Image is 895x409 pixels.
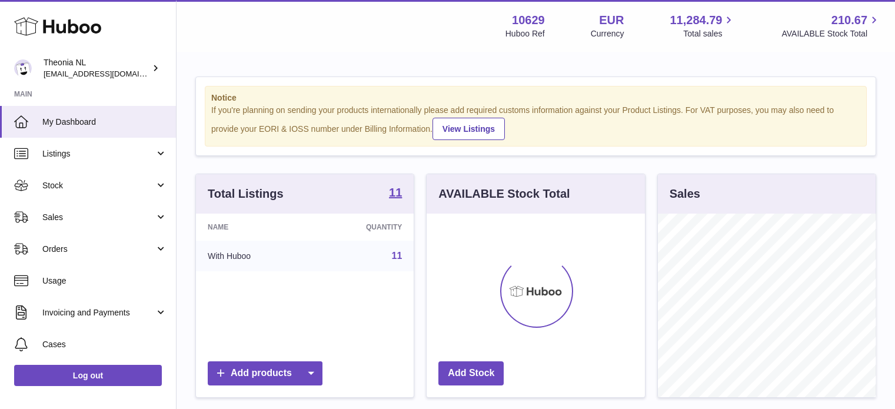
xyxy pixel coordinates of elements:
a: Add products [208,361,322,385]
strong: Notice [211,92,860,104]
strong: EUR [599,12,624,28]
a: Log out [14,365,162,386]
a: 210.67 AVAILABLE Stock Total [781,12,881,39]
span: My Dashboard [42,117,167,128]
div: If you're planning on sending your products internationally please add required customs informati... [211,105,860,140]
span: [EMAIL_ADDRESS][DOMAIN_NAME] [44,69,173,78]
h3: Total Listings [208,186,284,202]
span: Stock [42,180,155,191]
span: 210.67 [831,12,867,28]
a: View Listings [432,118,505,140]
div: Currency [591,28,624,39]
span: Orders [42,244,155,255]
span: Invoicing and Payments [42,307,155,318]
a: 11 [392,251,402,261]
a: Add Stock [438,361,504,385]
a: 11,284.79 Total sales [670,12,736,39]
span: Sales [42,212,155,223]
td: With Huboo [196,241,311,271]
span: Usage [42,275,167,287]
a: 11 [389,187,402,201]
div: Huboo Ref [505,28,545,39]
span: Total sales [683,28,736,39]
img: info@wholesomegoods.eu [14,59,32,77]
strong: 11 [389,187,402,198]
span: Cases [42,339,167,350]
span: AVAILABLE Stock Total [781,28,881,39]
span: 11,284.79 [670,12,722,28]
h3: Sales [670,186,700,202]
span: Listings [42,148,155,159]
h3: AVAILABLE Stock Total [438,186,570,202]
div: Theonia NL [44,57,149,79]
th: Quantity [311,214,414,241]
strong: 10629 [512,12,545,28]
th: Name [196,214,311,241]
